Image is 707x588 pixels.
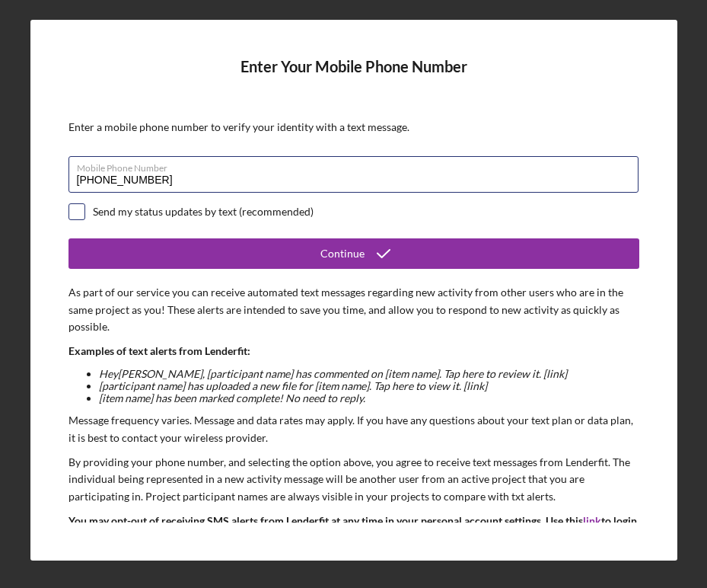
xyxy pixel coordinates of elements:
[68,238,639,269] button: Continue
[68,284,639,335] p: As part of our service you can receive automated text messages regarding new activity from other ...
[68,58,639,98] h4: Enter Your Mobile Phone Number
[99,392,639,404] li: [item name] has been marked complete! No need to reply.
[99,380,639,392] li: [participant name] has uploaded a new file for [item name]. Tap here to view it. [link]
[68,412,639,446] p: Message frequency varies. Message and data rates may apply. If you have any questions about your ...
[77,157,639,174] label: Mobile Phone Number
[68,121,639,133] div: Enter a mobile phone number to verify your identity with a text message.
[99,368,639,380] li: Hey [PERSON_NAME] , [participant name] has commented on [item name]. Tap here to review it. [link]
[68,513,639,581] p: You may opt-out of receiving SMS alerts from Lenderfit at any time in your personal account setti...
[583,514,601,527] a: link
[93,206,314,218] div: Send my status updates by text (recommended)
[68,454,639,505] p: By providing your phone number, and selecting the option above, you agree to receive text message...
[320,238,365,269] div: Continue
[68,343,639,360] p: Examples of text alerts from Lenderfit:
